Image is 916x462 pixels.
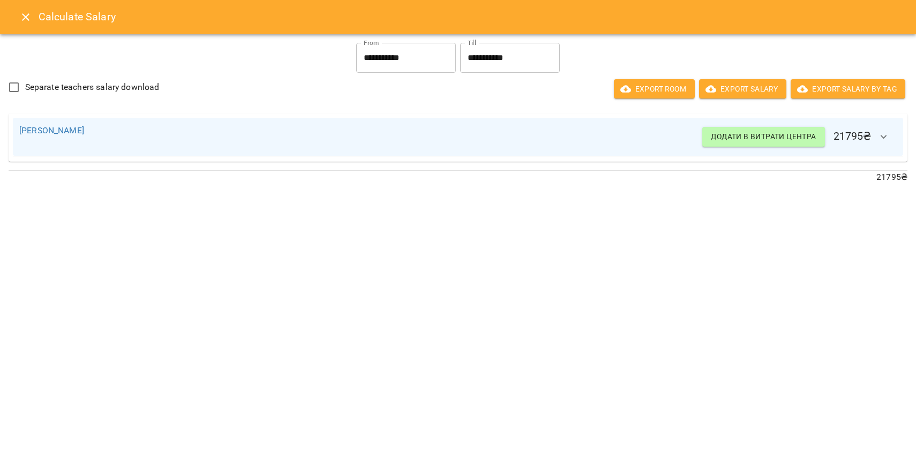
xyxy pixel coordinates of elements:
span: Separate teachers salary download [25,81,160,94]
button: Export Salary [699,79,786,99]
button: Export room [614,79,695,99]
button: Close [13,4,39,30]
button: Export Salary by Tag [791,79,905,99]
h6: 21795 ₴ [702,124,897,150]
a: [PERSON_NAME] [19,125,84,135]
span: Export room [622,82,686,95]
span: Додати в витрати центра [711,130,816,143]
span: Export Salary by Tag [799,82,897,95]
span: Export Salary [708,82,778,95]
button: Додати в витрати центра [702,127,824,146]
h6: Calculate Salary [39,9,903,25]
p: 21795 ₴ [9,171,907,184]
